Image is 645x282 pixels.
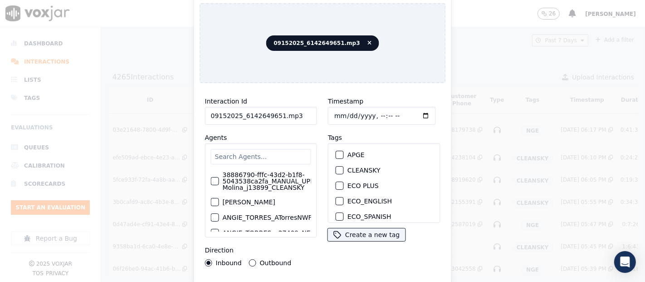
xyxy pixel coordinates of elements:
[205,247,234,254] label: Direction
[347,213,391,220] label: ECO_SPANISH
[328,98,363,105] label: Timestamp
[216,260,242,266] label: Inbound
[260,260,291,266] label: Outbound
[347,167,381,173] label: CLEANSKY
[211,149,311,164] input: Search Agents...
[347,183,379,189] label: ECO PLUS
[223,172,352,191] label: 38886790-fffc-43d2-b1f8-5043538ca2fa_MANUAL_UPLOAD_Juliana Molina_j13899_CLEANSKY
[205,134,227,141] label: Agents
[328,228,405,241] button: Create a new tag
[223,214,341,221] label: ANGIE_TORRES_ATorresNWFG_SPARK
[614,251,636,273] div: Open Intercom Messenger
[328,134,342,141] label: Tags
[266,35,379,51] span: 09152025_6142649651.mp3
[223,230,338,236] label: ANGIE_TORRES_a27409_NEXT_VOLT
[205,107,317,125] input: reference id, file name, etc
[205,98,247,105] label: Interaction Id
[347,198,392,204] label: ECO_ENGLISH
[223,199,275,205] label: [PERSON_NAME]
[347,152,365,158] label: APGE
